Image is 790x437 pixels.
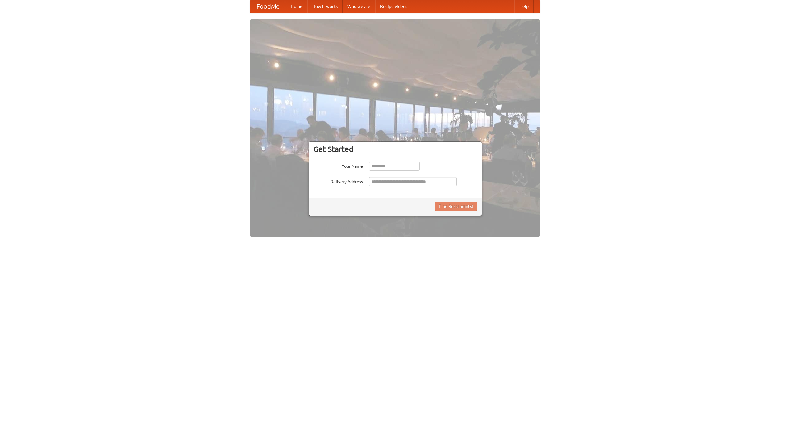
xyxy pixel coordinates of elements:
label: Your Name [314,162,363,169]
a: How it works [307,0,343,13]
a: Who we are [343,0,375,13]
a: Help [514,0,534,13]
a: Home [286,0,307,13]
a: FoodMe [250,0,286,13]
h3: Get Started [314,145,477,154]
a: Recipe videos [375,0,412,13]
label: Delivery Address [314,177,363,185]
button: Find Restaurants! [435,202,477,211]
